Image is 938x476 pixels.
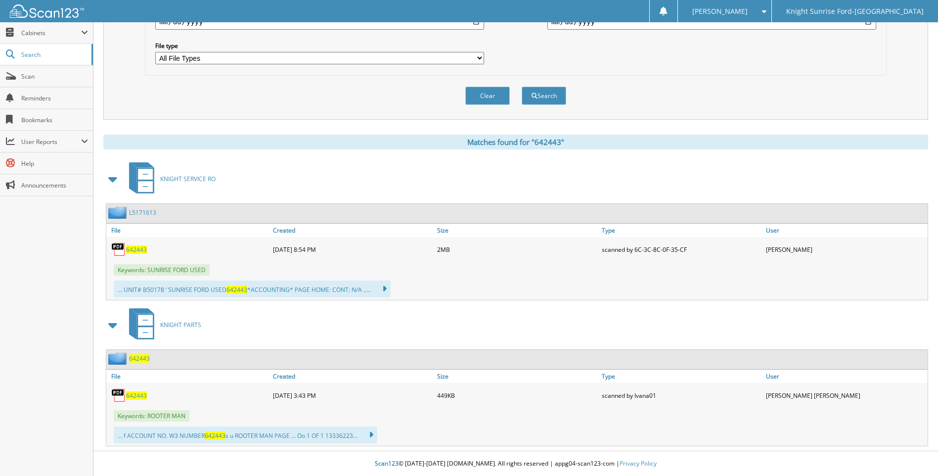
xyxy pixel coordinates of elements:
[21,159,88,168] span: Help
[599,224,763,237] a: Type
[114,281,391,297] div: ... UNIT# B50178 ‘ SUNRISE FORD USED *ACCOUNTING* PAGE HOME: CONT: N/A .....
[692,8,748,14] span: [PERSON_NAME]
[889,428,938,476] iframe: Chat Widget
[160,321,201,329] span: KNIGHT PARTS
[522,87,566,105] button: Search
[126,245,147,254] a: 642443
[270,385,435,405] div: [DATE] 3:43 PM
[270,224,435,237] a: Created
[93,452,938,476] div: © [DATE]-[DATE] [DOMAIN_NAME]. All rights reserved | appg04-scan123-com |
[435,370,599,383] a: Size
[763,385,928,405] div: [PERSON_NAME] [PERSON_NAME]
[106,370,270,383] a: File
[763,370,928,383] a: User
[10,4,84,18] img: scan123-logo-white.svg
[21,72,88,81] span: Scan
[103,135,928,149] div: Matches found for "642443"
[435,239,599,259] div: 2MB
[599,370,763,383] a: Type
[205,431,225,440] span: 642443
[465,87,510,105] button: Clear
[108,352,129,365] img: folder2.png
[111,388,126,403] img: PDF.png
[270,370,435,383] a: Created
[108,206,129,219] img: folder2.png
[270,239,435,259] div: [DATE] 8:54 PM
[155,42,484,50] label: File type
[21,116,88,124] span: Bookmarks
[126,391,147,400] a: 642443
[599,239,763,259] div: scanned by 6C-3C-8C-0F-35-CF
[114,410,189,422] span: Keywords: ROOTER MAN
[375,459,399,468] span: Scan123
[786,8,924,14] span: Knight Sunrise Ford-[GEOGRAPHIC_DATA]
[620,459,657,468] a: Privacy Policy
[123,305,201,344] a: KNIGHT PARTS
[763,224,928,237] a: User
[114,264,210,276] span: Keywords: SUNRISE FORD USED
[21,181,88,190] span: Announcements
[435,224,599,237] a: Size
[226,286,247,294] span: 642443
[123,159,216,198] a: KNIGHT SERVICE RO
[111,242,126,257] img: PDF.png
[21,29,81,37] span: Cabinets
[599,385,763,405] div: scanned by Ivana01
[763,239,928,259] div: [PERSON_NAME]
[129,208,156,217] a: L5171613
[106,224,270,237] a: File
[114,427,377,443] div: ... f ACCOUNT NO. W3 NUMBER s u ROOTER MAN PAGE ... Oo 1 OF 1 13336223...
[21,50,87,59] span: Search
[160,175,216,183] span: KNIGHT SERVICE RO
[129,354,150,363] a: 642443
[21,138,81,146] span: User Reports
[435,385,599,405] div: 449KB
[21,94,88,102] span: Reminders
